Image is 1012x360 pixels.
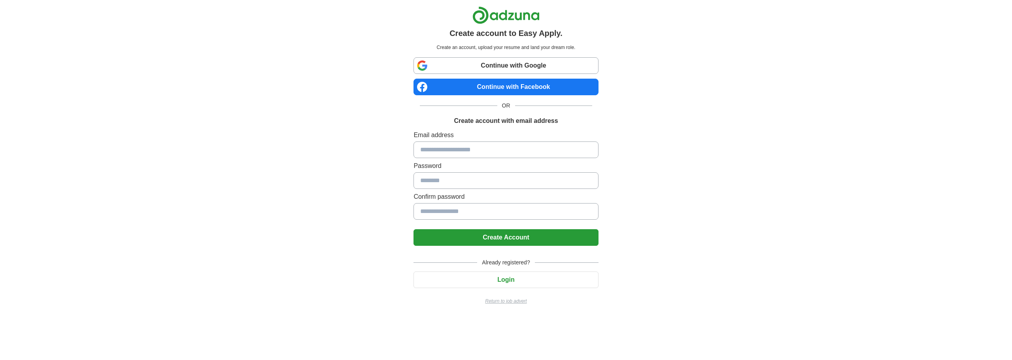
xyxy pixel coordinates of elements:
[413,276,598,283] a: Login
[472,6,540,24] img: Adzuna logo
[413,130,598,140] label: Email address
[477,258,534,267] span: Already registered?
[454,116,558,126] h1: Create account with email address
[413,298,598,305] a: Return to job advert
[497,102,515,110] span: OR
[413,229,598,246] button: Create Account
[413,79,598,95] a: Continue with Facebook
[413,161,598,171] label: Password
[413,192,598,202] label: Confirm password
[413,271,598,288] button: Login
[449,27,563,39] h1: Create account to Easy Apply.
[415,44,597,51] p: Create an account, upload your resume and land your dream role.
[413,57,598,74] a: Continue with Google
